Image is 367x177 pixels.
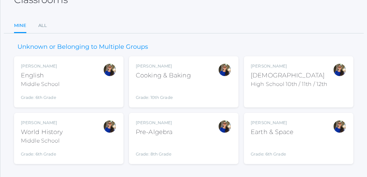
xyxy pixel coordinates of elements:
div: [PERSON_NAME] [251,63,327,69]
div: Earth & Space [251,128,293,137]
div: Grade: 6th Grade [21,148,63,157]
div: [PERSON_NAME] [21,63,60,69]
div: Grade: 10th Grade [136,83,191,101]
div: Stephanie Todhunter [218,63,232,77]
div: Middle School [21,80,60,88]
div: [PERSON_NAME] [251,120,293,126]
div: [PERSON_NAME] [136,120,172,126]
div: Stephanie Todhunter [218,120,232,133]
div: [PERSON_NAME] [136,63,191,69]
div: [DEMOGRAPHIC_DATA] [251,71,327,80]
div: Middle School [21,137,63,145]
div: Cooking & Baking [136,71,191,80]
h3: Unknown or Belonging to Multiple Groups [14,44,152,50]
div: Stephanie Todhunter [333,63,346,77]
div: High School 10th / 11th / 12th [251,80,327,88]
div: Grade: 8th Grade [136,139,172,157]
div: [PERSON_NAME] [21,120,63,126]
div: World History [21,128,63,137]
div: Grade: 6th Grade [251,139,293,157]
div: Stephanie Todhunter [103,120,117,133]
div: Stephanie Todhunter [333,120,346,133]
div: Stephanie Todhunter [103,63,117,77]
a: Mine [14,19,26,33]
div: Pre-Algebra [136,128,172,137]
div: Grade: 6th Grade [21,91,60,101]
div: English [21,71,60,80]
a: All [38,19,47,32]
